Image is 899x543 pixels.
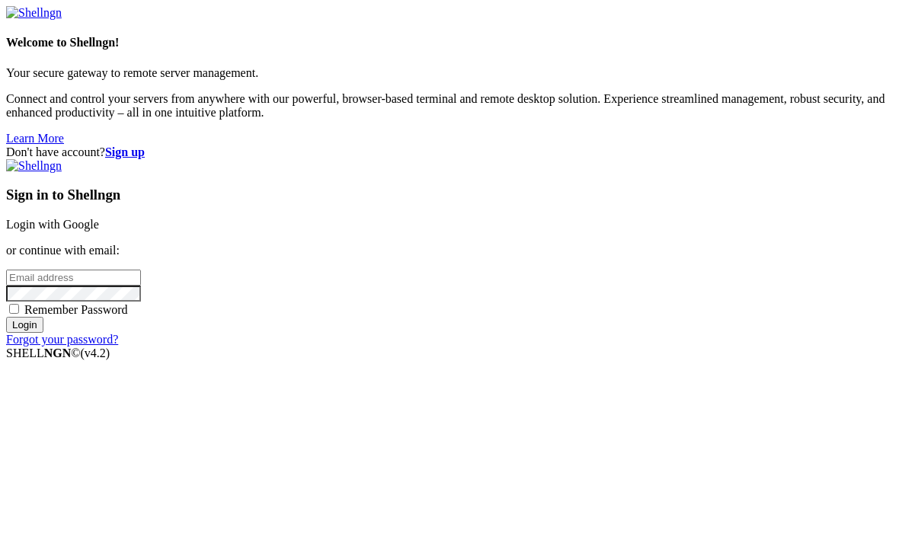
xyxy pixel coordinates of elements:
p: Your secure gateway to remote server management. [6,66,893,80]
input: Email address [6,270,141,286]
span: SHELL © [6,347,110,359]
p: Connect and control your servers from anywhere with our powerful, browser-based terminal and remo... [6,92,893,120]
p: or continue with email: [6,244,893,257]
a: Learn More [6,132,64,145]
img: Shellngn [6,159,62,173]
h4: Welcome to Shellngn! [6,36,893,50]
span: Remember Password [24,303,128,316]
span: 4.2.0 [81,347,110,359]
a: Forgot your password? [6,333,118,346]
a: Login with Google [6,218,99,231]
h3: Sign in to Shellngn [6,187,893,203]
img: Shellngn [6,6,62,20]
input: Remember Password [9,304,19,314]
a: Sign up [105,145,145,158]
input: Login [6,317,43,333]
b: NGN [44,347,72,359]
div: Don't have account? [6,145,893,159]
